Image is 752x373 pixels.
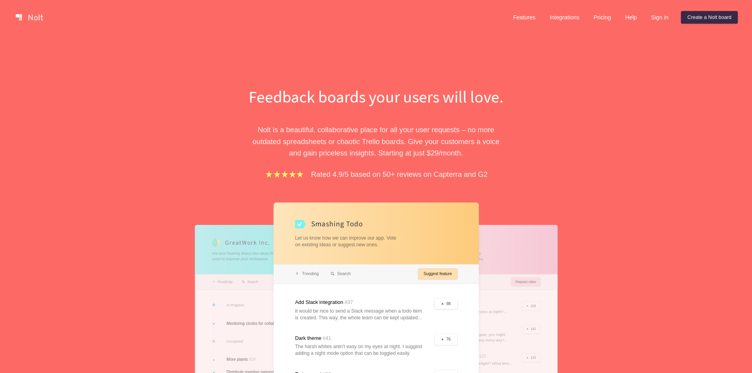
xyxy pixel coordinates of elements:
[240,124,512,159] p: Nolt is a beautiful, collaborative place for all your user requests – no more outdated spreadshee...
[645,11,675,24] a: Sign in
[507,11,542,24] a: Features
[587,11,617,24] a: Pricing
[311,169,488,180] p: Rated 4.9/5 based on 50+ reviews on Capterra and G2
[240,85,512,108] h1: Feedback boards your users will love.
[543,11,585,24] a: Integrations
[264,170,305,179] img: stars.b067e34983.png
[619,11,643,24] a: Help
[681,11,738,24] a: Create a Nolt board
